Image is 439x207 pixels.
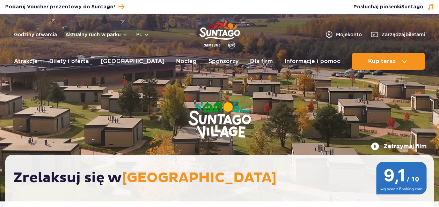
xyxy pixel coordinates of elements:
[368,58,396,64] span: Kup teraz
[5,2,124,11] a: Podaruj Voucher prezentowy do Suntago!
[101,53,164,70] a: [GEOGRAPHIC_DATA]
[370,30,425,39] a: Zarządzajbiletami
[136,31,149,38] button: pl
[65,32,128,37] button: Aktualny ruch w parku
[352,53,425,70] button: Kup teraz
[5,3,115,10] span: Podaruj Voucher prezentowy do Suntago!
[353,3,434,10] button: Posłuchaj piosenkiSuntago
[13,169,433,187] h2: Zrelaksuj się w
[49,53,89,70] a: Bilety i oferta
[14,53,38,70] a: Atrakcje
[353,3,423,10] span: Posłuchaj piosenki
[371,142,427,151] button: Zatrzymaj film
[14,31,57,38] a: Godziny otwarcia
[208,53,239,70] a: Sponsorzy
[285,53,340,70] a: Informacje i pomoc
[376,162,427,194] img: 9,1/10 wg ocen z Booking.com
[381,31,425,38] span: Zarządzaj biletami
[199,17,240,49] a: Park of Poland
[336,31,362,38] span: Moje konto
[160,73,279,167] img: Suntago Village
[401,5,423,9] span: Suntago
[122,169,277,187] span: [GEOGRAPHIC_DATA]
[325,30,362,39] a: Mojekonto
[250,53,273,70] a: Dla firm
[176,53,197,70] a: Nocleg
